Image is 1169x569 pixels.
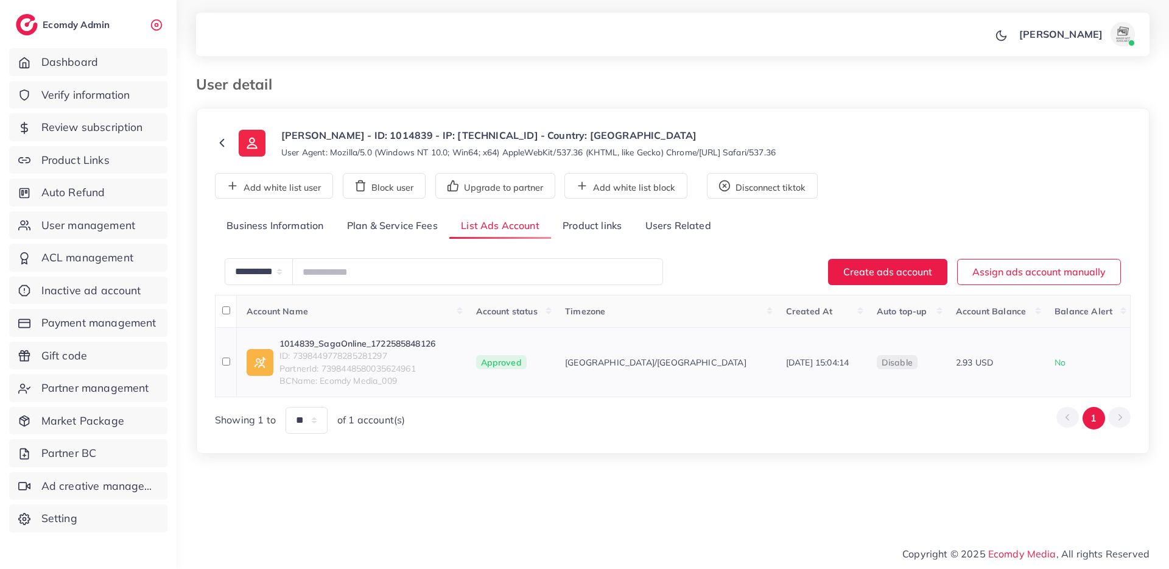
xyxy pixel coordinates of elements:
a: Partner management [9,374,167,402]
ul: Pagination [1056,407,1131,429]
a: Ecomdy Media [988,548,1056,560]
span: Account status [476,306,538,317]
a: List Ads Account [449,213,551,239]
span: Account Name [247,306,308,317]
img: logo [16,14,38,35]
a: Auto Refund [9,178,167,207]
a: Users Related [633,213,722,239]
a: Verify information [9,81,167,109]
span: Auto Refund [41,185,105,200]
span: Timezone [565,306,605,317]
button: Block user [343,173,426,199]
h2: Ecomdy Admin [43,19,113,30]
img: ic-ad-info.7fc67b75.svg [247,349,273,376]
a: Setting [9,504,167,532]
button: Upgrade to partner [435,173,555,199]
h3: User detail [196,76,282,93]
a: Partner BC [9,439,167,467]
span: Auto top-up [877,306,927,317]
span: of 1 account(s) [337,413,405,427]
span: User management [41,217,135,233]
button: Assign ads account manually [957,259,1121,285]
span: Setting [41,511,77,526]
p: [PERSON_NAME] - ID: 1014839 - IP: [TECHNICAL_ID] - Country: [GEOGRAPHIC_DATA] [281,128,776,143]
small: User Agent: Mozilla/5.0 (Windows NT 10.0; Win64; x64) AppleWebKit/537.36 (KHTML, like Gecko) Chro... [281,146,776,158]
span: Ad creative management [41,478,158,494]
a: Gift code [9,342,167,370]
span: Copyright © 2025 [902,546,1150,561]
span: [DATE] 15:04:14 [786,357,849,368]
span: Approved [476,355,527,370]
a: Payment management [9,309,167,337]
a: Plan & Service Fees [335,213,449,239]
span: disable [882,357,913,368]
a: Dashboard [9,48,167,76]
span: BCName: Ecomdy Media_009 [279,375,435,387]
a: User management [9,211,167,239]
a: [PERSON_NAME]avatar [1013,22,1140,46]
button: Add white list user [215,173,333,199]
a: Product Links [9,146,167,174]
span: Market Package [41,413,124,429]
a: 1014839_SagaOnline_1722585848126 [279,338,435,350]
span: [GEOGRAPHIC_DATA]/[GEOGRAPHIC_DATA] [565,356,746,369]
p: [PERSON_NAME] [1019,27,1103,41]
span: 2.93 USD [956,357,993,368]
span: No [1055,357,1065,368]
span: Partner BC [41,445,97,461]
a: ACL management [9,244,167,272]
a: Business Information [215,213,335,239]
span: Showing 1 to [215,413,276,427]
span: ID: 7398449778285281297 [279,350,435,362]
span: Product Links [41,152,110,168]
button: Go to page 1 [1083,407,1105,429]
span: Payment management [41,315,156,331]
span: Account Balance [956,306,1026,317]
a: Inactive ad account [9,277,167,305]
span: PartnerId: 7398448580035624961 [279,362,435,375]
a: logoEcomdy Admin [16,14,113,35]
a: Market Package [9,407,167,435]
button: Disconnect tiktok [707,173,818,199]
button: Create ads account [828,259,947,285]
span: Created At [786,306,833,317]
button: Add white list block [564,173,687,199]
img: avatar [1111,22,1135,46]
span: Balance Alert [1055,306,1112,317]
a: Review subscription [9,113,167,141]
span: Gift code [41,348,87,364]
a: Ad creative management [9,472,167,500]
span: Verify information [41,87,130,103]
img: ic-user-info.36bf1079.svg [239,130,265,157]
span: , All rights Reserved [1056,546,1150,561]
span: Inactive ad account [41,283,141,299]
span: Review subscription [41,119,143,135]
span: ACL management [41,250,133,266]
a: Product links [551,213,633,239]
span: Dashboard [41,54,98,70]
span: Partner management [41,380,149,396]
